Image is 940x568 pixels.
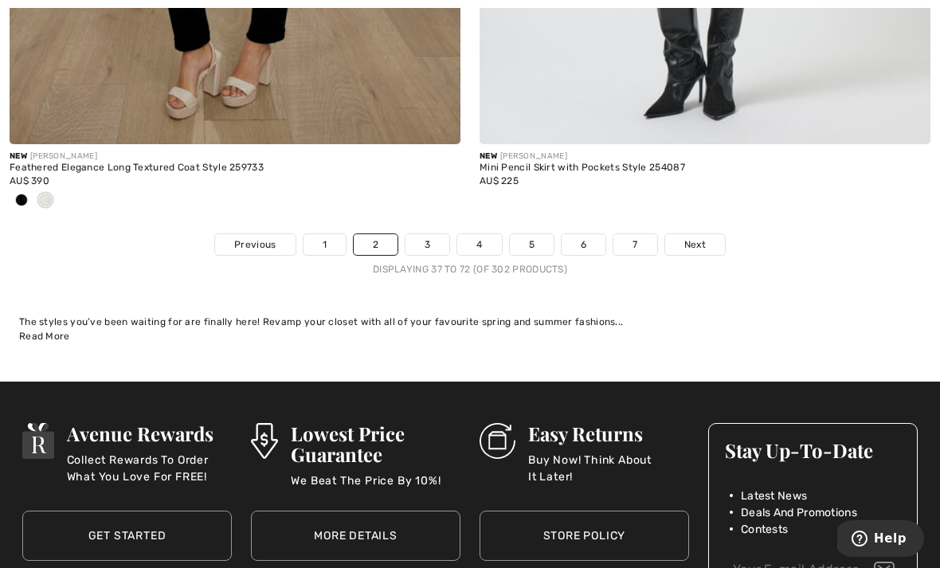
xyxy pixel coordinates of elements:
[33,188,57,214] div: Vanilla
[741,521,788,538] span: Contests
[457,234,501,255] a: 4
[251,511,460,561] a: More Details
[665,234,725,255] a: Next
[684,237,706,252] span: Next
[234,237,276,252] span: Previous
[22,423,54,459] img: Avenue Rewards
[67,452,232,484] p: Collect Rewards To Order What You Love For FREE!
[10,151,27,161] span: New
[304,234,346,255] a: 1
[251,423,278,459] img: Lowest Price Guarantee
[19,315,921,329] div: The styles you’ve been waiting for are finally here! Revamp your closet with all of your favourit...
[613,234,656,255] a: 7
[528,423,689,444] h3: Easy Returns
[510,234,554,255] a: 5
[725,440,901,460] h3: Stay Up-To-Date
[480,511,689,561] a: Store Policy
[22,511,232,561] a: Get Started
[480,151,497,161] span: New
[405,234,449,255] a: 3
[10,188,33,214] div: Black
[215,234,295,255] a: Previous
[480,151,930,163] div: [PERSON_NAME]
[480,423,515,459] img: Easy Returns
[291,472,460,504] p: We Beat The Price By 10%!
[291,423,460,464] h3: Lowest Price Guarantee
[67,423,232,444] h3: Avenue Rewards
[741,488,807,504] span: Latest News
[10,151,460,163] div: [PERSON_NAME]
[562,234,605,255] a: 6
[837,520,924,560] iframe: Opens a widget where you can find more information
[480,175,519,186] span: AU$ 225
[480,163,930,174] div: Mini Pencil Skirt with Pockets Style 254087
[354,234,398,255] a: 2
[528,452,689,484] p: Buy Now! Think About It Later!
[10,175,49,186] span: AU$ 390
[19,331,70,342] span: Read More
[10,163,460,174] div: Feathered Elegance Long Textured Coat Style 259733
[741,504,857,521] span: Deals And Promotions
